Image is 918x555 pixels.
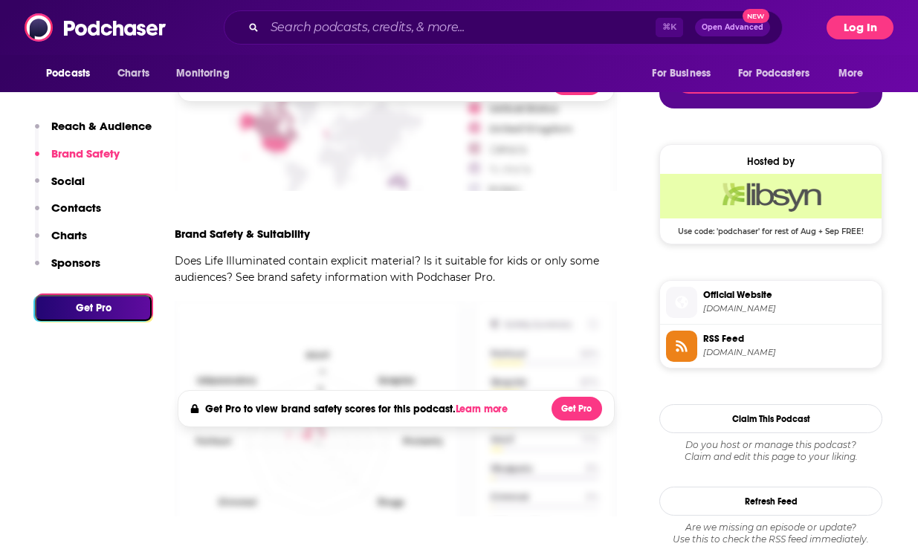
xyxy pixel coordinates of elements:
[659,439,882,451] span: Do you host or manage this podcast?
[108,59,158,88] a: Charts
[703,303,876,314] span: lifeilluminatedpodcast.libsyn.com
[838,63,864,84] span: More
[660,174,882,218] img: Libsyn Deal: Use code: 'podchaser' for rest of Aug + Sep FREE!
[695,19,770,36] button: Open AdvancedNew
[652,63,711,84] span: For Business
[51,201,101,215] p: Contacts
[117,63,149,84] span: Charts
[51,146,120,160] p: Brand Safety
[552,397,602,421] button: Get Pro
[456,403,512,415] button: Learn more
[25,13,167,42] img: Podchaser - Follow, Share and Rate Podcasts
[35,146,120,174] button: Brand Safety
[51,119,152,133] p: Reach & Audience
[666,287,876,318] a: Official Website[DOMAIN_NAME]
[35,295,152,321] button: Get Pro
[703,288,876,302] span: Official Website
[36,59,109,88] button: open menu
[35,201,101,228] button: Contacts
[35,228,87,256] button: Charts
[224,10,783,45] div: Search podcasts, credits, & more...
[641,59,729,88] button: open menu
[827,16,893,39] button: Log In
[659,439,882,463] div: Claim and edit this page to your liking.
[702,24,763,31] span: Open Advanced
[46,63,90,84] span: Podcasts
[659,404,882,433] button: Claim This Podcast
[35,256,100,283] button: Sponsors
[35,119,152,146] button: Reach & Audience
[728,59,831,88] button: open menu
[660,174,882,235] a: Libsyn Deal: Use code: 'podchaser' for rest of Aug + Sep FREE!
[743,9,769,23] span: New
[703,347,876,358] span: lifeilluminatedpodcast.libsyn.com
[660,218,882,236] span: Use code: 'podchaser' for rest of Aug + Sep FREE!
[666,331,876,362] a: RSS Feed[DOMAIN_NAME]
[205,403,512,415] h4: Get Pro to view brand safety scores for this podcast.
[703,332,876,345] span: RSS Feed
[659,522,882,545] div: Are we missing an episode or update? Use this to check the RSS feed immediately.
[51,228,87,242] p: Charts
[828,59,882,88] button: open menu
[660,155,882,168] div: Hosted by
[175,227,310,241] h3: Brand Safety & Suitability
[51,174,85,188] p: Social
[656,18,683,37] span: ⌘ K
[175,253,617,285] p: Does Life Illuminated contain explicit material? Is it suitable for kids or only some audiences? ...
[166,59,248,88] button: open menu
[659,487,882,516] button: Refresh Feed
[738,63,809,84] span: For Podcasters
[51,256,100,270] p: Sponsors
[265,16,656,39] input: Search podcasts, credits, & more...
[35,174,85,201] button: Social
[176,63,229,84] span: Monitoring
